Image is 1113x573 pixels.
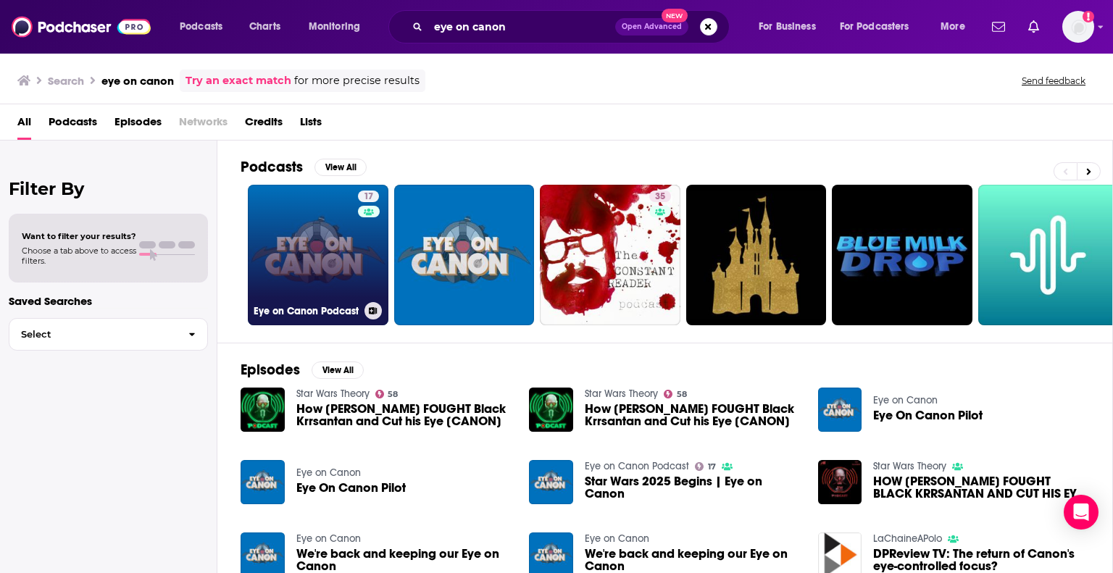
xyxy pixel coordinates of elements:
[296,482,406,494] a: Eye On Canon Pilot
[873,460,946,472] a: Star Wars Theory
[296,403,512,427] a: How Obi-Wan FOUGHT Black Krrsantan and Cut his Eye [CANON]
[101,74,174,88] h3: eye on canon
[296,467,361,479] a: Eye on Canon
[312,361,364,379] button: View All
[364,190,373,204] span: 17
[873,532,942,545] a: LaChaineAPolo
[375,390,399,398] a: 58
[1062,11,1094,43] button: Show profile menu
[49,110,97,140] a: Podcasts
[1017,75,1090,87] button: Send feedback
[299,15,379,38] button: open menu
[930,15,983,38] button: open menu
[254,305,359,317] h3: Eye on Canon Podcast
[22,246,136,266] span: Choose a tab above to access filters.
[585,460,689,472] a: Eye on Canon Podcast
[649,191,671,202] a: 35
[585,475,801,500] a: Star Wars 2025 Begins | Eye on Canon
[179,110,228,140] span: Networks
[248,185,388,325] a: 17Eye on Canon Podcast
[664,390,687,398] a: 58
[9,318,208,351] button: Select
[1022,14,1045,39] a: Show notifications dropdown
[180,17,222,37] span: Podcasts
[873,475,1089,500] span: HOW [PERSON_NAME] FOUGHT BLACK KRRSANTAN AND CUT HIS EYE [CANON]
[114,110,162,140] a: Episodes
[818,388,862,432] img: Eye On Canon Pilot
[9,178,208,199] h2: Filter By
[585,548,801,572] a: We're back and keeping our Eye on Canon
[296,548,512,572] a: We're back and keeping our Eye on Canon
[309,17,360,37] span: Monitoring
[840,17,909,37] span: For Podcasters
[529,460,573,504] img: Star Wars 2025 Begins | Eye on Canon
[830,15,930,38] button: open menu
[9,330,177,339] span: Select
[17,110,31,140] a: All
[986,14,1011,39] a: Show notifications dropdown
[300,110,322,140] a: Lists
[662,9,688,22] span: New
[818,460,862,504] img: HOW OBI-WAN FOUGHT BLACK KRRSANTAN AND CUT HIS EYE [CANON]
[585,388,658,400] a: Star Wars Theory
[873,548,1089,572] a: DPReview TV: The return of Canon's eye-controlled focus?
[249,17,280,37] span: Charts
[1083,11,1094,22] svg: Add a profile image
[296,403,512,427] span: How [PERSON_NAME] FOUGHT Black Krrsantan and Cut his Eye [CANON]
[296,532,361,545] a: Eye on Canon
[873,394,938,406] a: Eye on Canon
[708,464,716,470] span: 17
[296,388,370,400] a: Star Wars Theory
[241,361,364,379] a: EpisodesView All
[241,361,300,379] h2: Episodes
[22,231,136,241] span: Want to filter your results?
[1062,11,1094,43] img: User Profile
[241,158,367,176] a: PodcastsView All
[615,18,688,35] button: Open AdvancedNew
[1062,11,1094,43] span: Logged in as mfurr
[314,159,367,176] button: View All
[241,158,303,176] h2: Podcasts
[48,74,84,88] h3: Search
[622,23,682,30] span: Open Advanced
[12,13,151,41] img: Podchaser - Follow, Share and Rate Podcasts
[294,72,420,89] span: for more precise results
[873,475,1089,500] a: HOW OBI-WAN FOUGHT BLACK KRRSANTAN AND CUT HIS EYE [CANON]
[1064,495,1099,530] div: Open Intercom Messenger
[185,72,291,89] a: Try an exact match
[428,15,615,38] input: Search podcasts, credits, & more...
[245,110,283,140] a: Credits
[941,17,965,37] span: More
[585,403,801,427] span: How [PERSON_NAME] FOUGHT Black Krrsantan and Cut his Eye [CANON]
[388,391,398,398] span: 58
[170,15,241,38] button: open menu
[9,294,208,308] p: Saved Searches
[540,185,680,325] a: 35
[585,532,649,545] a: Eye on Canon
[749,15,834,38] button: open menu
[241,388,285,432] img: How Obi-Wan FOUGHT Black Krrsantan and Cut his Eye [CANON]
[241,460,285,504] a: Eye On Canon Pilot
[695,462,716,471] a: 17
[677,391,687,398] span: 58
[759,17,816,37] span: For Business
[655,190,665,204] span: 35
[529,388,573,432] img: How Obi-Wan FOUGHT Black Krrsantan and Cut his Eye [CANON]
[873,409,983,422] a: Eye On Canon Pilot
